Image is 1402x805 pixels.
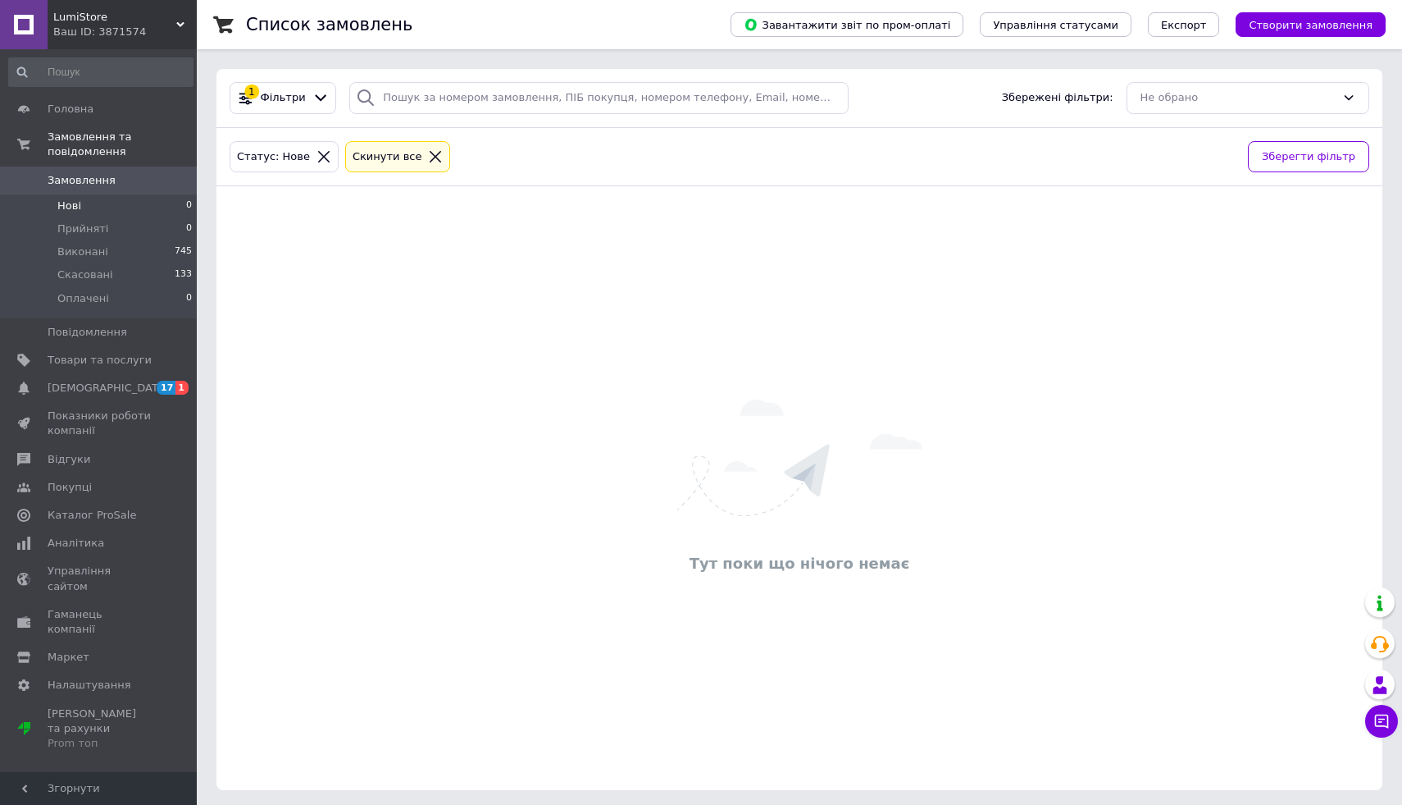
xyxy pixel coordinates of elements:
span: 745 [175,245,192,259]
span: Маркет [48,650,89,665]
span: Відгуки [48,452,90,467]
input: Пошук [8,57,193,87]
h1: Список замовлень [246,15,412,34]
span: Замовлення та повідомлення [48,130,197,159]
span: 0 [186,291,192,306]
span: Управління статусами [993,19,1118,31]
span: Збережені фільтри: [1002,90,1113,106]
span: Виконані [57,245,108,259]
span: Каталог ProSale [48,508,136,523]
span: Фільтри [261,90,306,106]
button: Експорт [1148,12,1220,37]
button: Створити замовлення [1236,12,1386,37]
span: LumiStore [53,10,176,25]
button: Управління статусами [980,12,1131,37]
span: Гаманець компанії [48,607,152,637]
span: Нові [57,199,81,213]
div: Статус: Нове [234,149,313,166]
span: Головна [48,102,93,117]
span: [DEMOGRAPHIC_DATA] [48,381,169,396]
span: Експорт [1161,19,1207,31]
span: Створити замовлення [1249,19,1372,31]
span: [PERSON_NAME] та рахунки [48,707,152,752]
div: Тут поки що нічого немає [225,553,1374,574]
span: 1 [175,381,189,395]
span: 0 [186,199,192,213]
span: Управління сайтом [48,564,152,593]
div: Prom топ [48,736,152,751]
div: Не обрано [1140,89,1336,107]
button: Завантажити звіт по пром-оплаті [731,12,963,37]
div: Cкинути все [349,149,426,166]
span: Налаштування [48,678,131,693]
span: Повідомлення [48,325,127,340]
span: Аналітика [48,536,104,551]
span: Товари та послуги [48,353,152,368]
span: Покупці [48,480,92,495]
span: Оплачені [57,291,109,306]
button: Зберегти фільтр [1248,141,1369,173]
span: 0 [186,222,192,236]
div: Ваш ID: 3871574 [53,25,197,39]
a: Створити замовлення [1219,18,1386,30]
span: 17 [157,381,175,395]
span: Прийняті [57,222,108,236]
span: Завантажити звіт по пром-оплаті [744,17,950,32]
span: Показники роботи компанії [48,409,152,438]
span: Зберегти фільтр [1262,149,1355,166]
span: Скасовані [57,268,113,282]
span: Замовлення [48,173,116,188]
input: Пошук за номером замовлення, ПІБ покупця, номером телефону, Email, номером накладної [349,82,849,114]
span: 133 [175,268,192,282]
div: 1 [244,85,259,99]
button: Чат з покупцем [1365,705,1398,738]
